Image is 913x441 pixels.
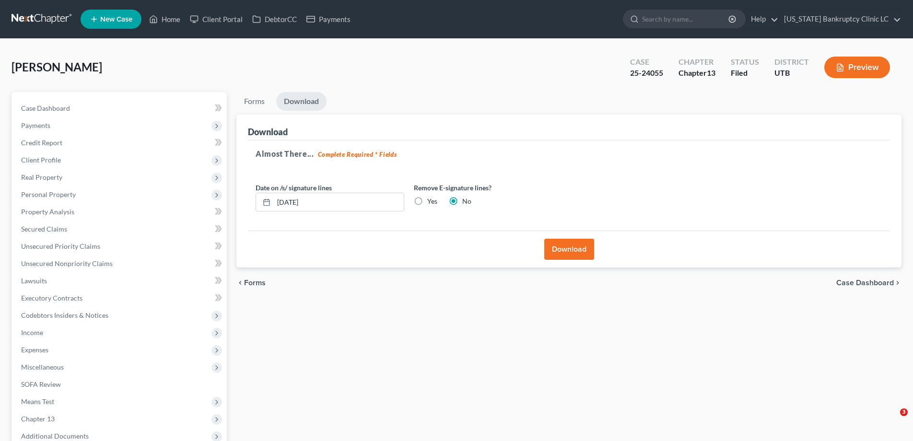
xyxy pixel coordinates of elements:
span: Expenses [21,346,48,354]
span: Codebtors Insiders & Notices [21,311,108,319]
a: Help [746,11,778,28]
label: Remove E-signature lines? [414,183,562,193]
h5: Almost There... [256,148,882,160]
span: Forms [244,279,266,287]
span: Executory Contracts [21,294,82,302]
span: Means Test [21,397,54,406]
span: Personal Property [21,190,76,198]
a: Case Dashboard chevron_right [836,279,901,287]
div: Chapter [679,57,715,68]
a: [US_STATE] Bankruptcy Clinic LC [779,11,901,28]
div: Download [248,126,288,138]
div: Case [630,57,663,68]
label: No [462,197,471,206]
i: chevron_left [236,279,244,287]
span: [PERSON_NAME] [12,60,102,74]
span: Client Profile [21,156,61,164]
span: Unsecured Priority Claims [21,242,100,250]
a: Unsecured Priority Claims [13,238,227,255]
a: Unsecured Nonpriority Claims [13,255,227,272]
span: SOFA Review [21,380,61,388]
a: Secured Claims [13,220,227,238]
span: Income [21,328,43,337]
span: Payments [21,121,50,129]
div: District [774,57,809,68]
span: Secured Claims [21,225,67,233]
span: New Case [100,16,132,23]
iframe: Intercom live chat [880,408,903,431]
a: Property Analysis [13,203,227,220]
a: Case Dashboard [13,100,227,117]
label: Yes [427,197,437,206]
a: Credit Report [13,134,227,151]
span: Chapter 13 [21,415,55,423]
span: Real Property [21,173,62,181]
div: Chapter [679,68,715,79]
a: Payments [302,11,355,28]
span: 13 [707,68,715,77]
div: 25-24055 [630,68,663,79]
span: Case Dashboard [21,104,70,112]
div: UTB [774,68,809,79]
button: Preview [824,57,890,78]
input: Search by name... [642,10,730,28]
a: Executory Contracts [13,290,227,307]
span: Miscellaneous [21,363,64,371]
span: Property Analysis [21,208,74,216]
span: Lawsuits [21,277,47,285]
a: Forms [236,92,272,111]
div: Status [731,57,759,68]
div: Filed [731,68,759,79]
button: chevron_left Forms [236,279,279,287]
input: MM/DD/YYYY [274,193,404,211]
span: Credit Report [21,139,62,147]
a: SOFA Review [13,376,227,393]
a: DebtorCC [247,11,302,28]
span: Additional Documents [21,432,89,440]
span: 3 [900,408,908,416]
a: Client Portal [185,11,247,28]
a: Lawsuits [13,272,227,290]
a: Home [144,11,185,28]
label: Date on /s/ signature lines [256,183,332,193]
span: Unsecured Nonpriority Claims [21,259,113,267]
a: Download [276,92,327,111]
span: Case Dashboard [836,279,894,287]
button: Download [544,239,594,260]
strong: Complete Required * Fields [318,151,397,158]
i: chevron_right [894,279,901,287]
